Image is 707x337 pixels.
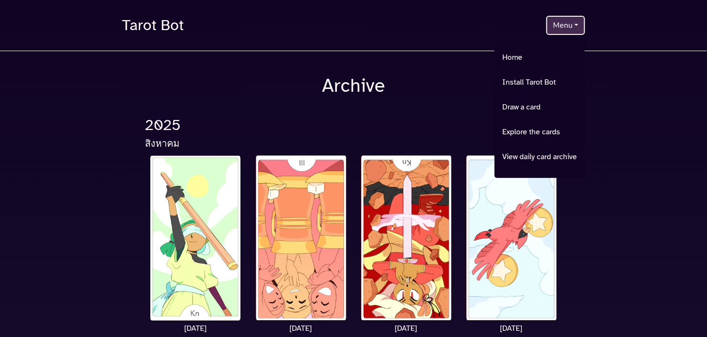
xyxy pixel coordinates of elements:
[495,149,585,164] a: View daily card archive
[358,323,454,334] p: [DATE]
[495,75,585,90] a: Install Tarot Bot
[148,323,243,334] p: [DATE]
[253,153,349,322] img: August 16, 2025
[546,16,585,35] button: Menu
[358,153,454,322] img: August 15, 2025
[145,138,562,150] h3: สิงหาคม
[253,323,349,334] p: [DATE]
[148,153,243,322] img: August 17, 2025
[145,116,562,134] h2: 2025
[122,11,184,39] a: Tarot Bot
[464,323,559,334] p: [DATE]
[495,124,585,140] a: Explore the cards
[495,99,585,115] a: Draw a card
[139,74,568,97] h1: Archive
[464,153,559,322] img: August 14, 2025
[495,50,585,65] a: Home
